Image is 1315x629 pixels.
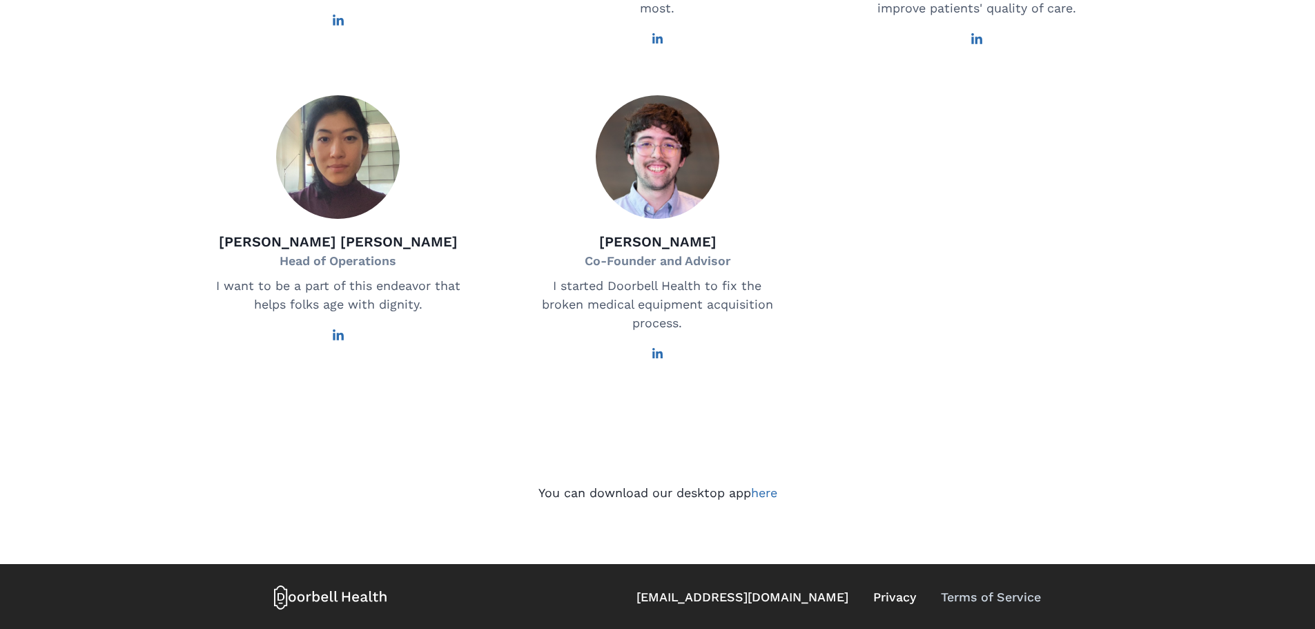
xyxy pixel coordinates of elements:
img: Sarah Pei Chang Zhou [276,95,400,219]
p: [PERSON_NAME] [PERSON_NAME] [219,231,458,252]
div: You can download our desktop app [188,484,1128,503]
p: I started Doorbell Health to fix the broken medical equipment acquisition process. [534,277,781,333]
p: Co-Founder and Advisor [585,252,731,271]
a: Privacy [873,588,916,607]
p: I want to be a part of this endeavor that helps folks age with dignity. [214,277,461,314]
a: Terms of Service [941,588,1041,607]
p: [PERSON_NAME] [585,231,731,252]
p: Head of Operations [219,252,458,271]
a: here [751,485,777,500]
img: Sebastian Messier [596,95,719,219]
a: [EMAIL_ADDRESS][DOMAIN_NAME] [636,588,848,607]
